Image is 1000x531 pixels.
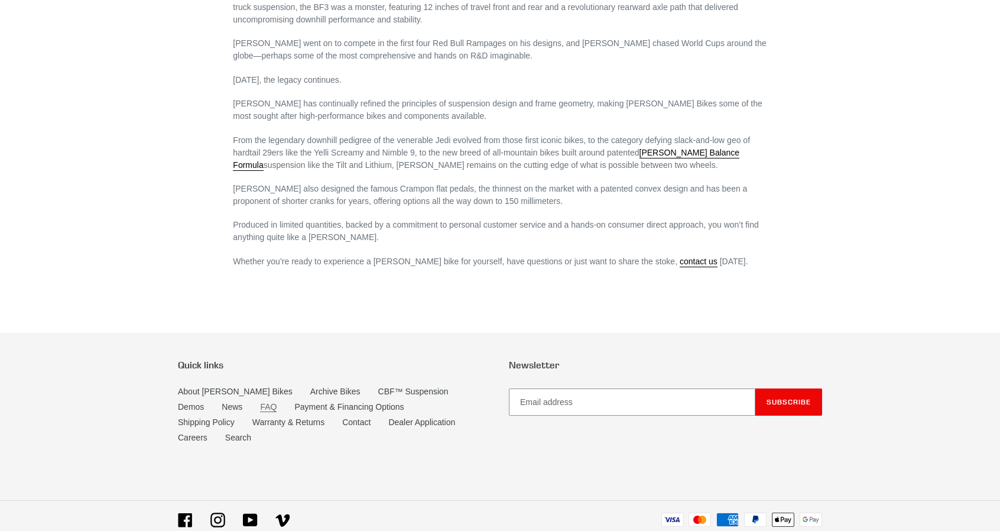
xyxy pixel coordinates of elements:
a: Archive Bikes [310,387,361,396]
a: Dealer Application [388,417,455,427]
a: Payment & Financing Options [294,402,404,412]
a: Search [225,433,251,442]
p: Produced in limited quantities, backed by a commitment to personal customer service and a hands-o... [233,219,767,244]
span: Subscribe [767,397,811,406]
p: [PERSON_NAME] has continually refined the principles of suspension design and frame geometry, mak... [233,98,767,122]
a: Careers [178,433,207,442]
a: CBF™ Suspension [378,387,449,396]
p: Whether you’re ready to experience a [PERSON_NAME] bike for yourself, have questions or just want... [233,255,767,268]
p: Newsletter [509,360,822,371]
button: Subscribe [755,388,822,416]
a: Contact [342,417,371,427]
a: FAQ [260,402,277,412]
a: News [222,402,242,412]
a: About [PERSON_NAME] Bikes [178,387,293,396]
p: [DATE], the legacy continues. [233,74,767,86]
p: Quick links [178,360,491,371]
input: Email address [509,388,755,416]
a: contact us [680,257,717,267]
p: From the legendary downhill pedigree of the venerable Jedi evolved from those first iconic bikes,... [233,134,767,171]
a: Shipping Policy [178,417,235,427]
a: Demos [178,402,204,412]
p: [PERSON_NAME] went on to compete in the first four Red Bull Rampages on his designs, and [PERSON_... [233,37,767,62]
p: [PERSON_NAME] also designed the famous Crampon flat pedals, the thinnest on the market with a pat... [233,183,767,208]
a: Warranty & Returns [252,417,324,427]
